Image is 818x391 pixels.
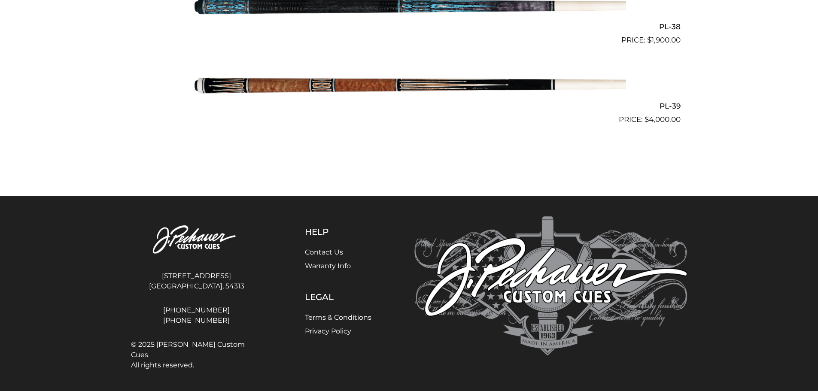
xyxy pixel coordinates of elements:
[192,49,626,121] img: PL-39
[647,36,681,44] bdi: 1,900.00
[305,327,351,335] a: Privacy Policy
[131,315,262,326] a: [PHONE_NUMBER]
[131,305,262,315] a: [PHONE_NUMBER]
[305,262,351,270] a: Warranty Info
[138,49,681,125] a: PL-39 $4,000.00
[305,292,371,302] h5: Legal
[645,115,681,124] bdi: 4,000.00
[131,267,262,295] address: [STREET_ADDRESS] [GEOGRAPHIC_DATA], 54313
[138,98,681,114] h2: PL-39
[647,36,651,44] span: $
[414,216,687,356] img: Pechauer Custom Cues
[138,19,681,35] h2: PL-38
[305,227,371,237] h5: Help
[131,216,262,264] img: Pechauer Custom Cues
[305,248,343,256] a: Contact Us
[645,115,649,124] span: $
[305,313,371,321] a: Terms & Conditions
[131,339,262,370] span: © 2025 [PERSON_NAME] Custom Cues All rights reserved.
